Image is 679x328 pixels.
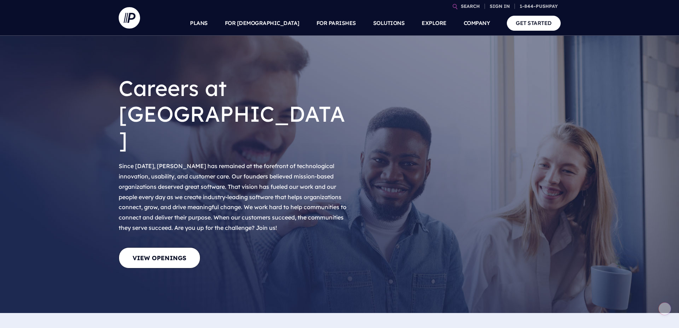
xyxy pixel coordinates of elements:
a: COMPANY [464,11,490,36]
a: EXPLORE [422,11,447,36]
a: FOR [DEMOGRAPHIC_DATA] [225,11,299,36]
a: View Openings [119,247,200,268]
a: GET STARTED [507,16,561,30]
a: PLANS [190,11,208,36]
a: FOR PARISHES [317,11,356,36]
span: Since [DATE], [PERSON_NAME] has remained at the forefront of technological innovation, usability,... [119,162,346,231]
a: SOLUTIONS [373,11,405,36]
h1: Careers at [GEOGRAPHIC_DATA] [119,70,350,158]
